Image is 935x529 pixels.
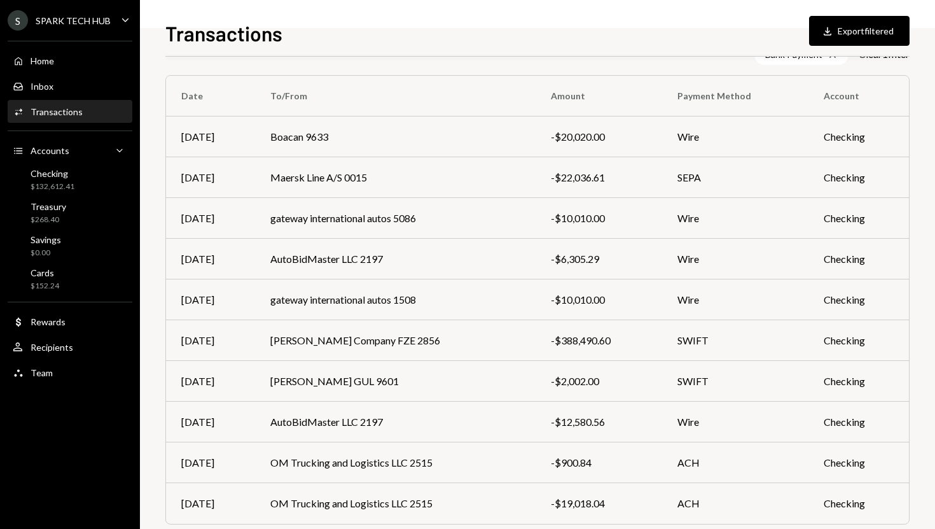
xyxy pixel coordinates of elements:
div: $132,612.41 [31,181,74,192]
td: Wire [662,116,808,157]
td: SWIFT [662,320,808,361]
td: AutoBidMaster LLC 2197 [255,402,536,442]
td: gateway international autos 1508 [255,279,536,320]
div: [DATE] [181,414,240,430]
td: Checking [808,483,909,524]
td: [PERSON_NAME] Company FZE 2856 [255,320,536,361]
td: gateway international autos 5086 [255,198,536,239]
td: Maersk Line A/S 0015 [255,157,536,198]
a: Treasury$268.40 [8,197,132,228]
div: $0.00 [31,248,61,258]
div: Home [31,55,54,66]
div: [DATE] [181,170,240,185]
div: [DATE] [181,455,240,470]
td: Wire [662,402,808,442]
div: [DATE] [181,129,240,145]
h1: Transactions [165,20,282,46]
td: ACH [662,483,808,524]
div: -$388,490.60 [551,333,647,348]
a: Transactions [8,100,132,123]
td: Boacan 9633 [255,116,536,157]
td: Checking [808,320,909,361]
div: [DATE] [181,211,240,226]
td: Checking [808,239,909,279]
th: To/From [255,76,536,116]
td: Checking [808,442,909,483]
a: Team [8,361,132,384]
td: [PERSON_NAME] GUL 9601 [255,361,536,402]
div: [DATE] [181,251,240,267]
td: Wire [662,239,808,279]
td: Checking [808,361,909,402]
a: Accounts [8,139,132,162]
div: -$2,002.00 [551,374,647,389]
div: Treasury [31,201,66,212]
td: OM Trucking and Logistics LLC 2515 [255,442,536,483]
button: Exportfiltered [809,16,910,46]
td: OM Trucking and Logistics LLC 2515 [255,483,536,524]
div: Team [31,367,53,378]
div: SPARK TECH HUB [36,15,111,26]
a: Recipients [8,335,132,358]
div: [DATE] [181,333,240,348]
div: $268.40 [31,215,66,225]
th: Payment Method [662,76,808,116]
div: [DATE] [181,292,240,307]
div: -$10,010.00 [551,211,647,226]
div: [DATE] [181,374,240,389]
a: Rewards [8,310,132,333]
div: -$6,305.29 [551,251,647,267]
div: -$20,020.00 [551,129,647,145]
div: -$900.84 [551,455,647,470]
div: Rewards [31,316,66,327]
a: Cards$152.24 [8,264,132,294]
div: Cards [31,267,59,278]
th: Amount [536,76,662,116]
td: SWIFT [662,361,808,402]
div: Transactions [31,106,83,117]
div: Checking [31,168,74,179]
a: Savings$0.00 [8,230,132,261]
th: Date [166,76,255,116]
td: Wire [662,198,808,239]
td: AutoBidMaster LLC 2197 [255,239,536,279]
div: [DATE] [181,496,240,511]
a: Home [8,49,132,72]
td: Checking [808,279,909,320]
div: -$12,580.56 [551,414,647,430]
a: Inbox [8,74,132,97]
td: Wire [662,279,808,320]
td: SEPA [662,157,808,198]
div: Savings [31,234,61,245]
div: Recipients [31,342,73,353]
td: ACH [662,442,808,483]
td: Checking [808,157,909,198]
div: Inbox [31,81,53,92]
div: -$22,036.61 [551,170,647,185]
th: Account [808,76,909,116]
div: $152.24 [31,281,59,292]
td: Checking [808,198,909,239]
div: Accounts [31,145,69,156]
div: -$10,010.00 [551,292,647,307]
a: Checking$132,612.41 [8,164,132,195]
div: -$19,018.04 [551,496,647,511]
div: S [8,10,28,31]
td: Checking [808,402,909,442]
td: Checking [808,116,909,157]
